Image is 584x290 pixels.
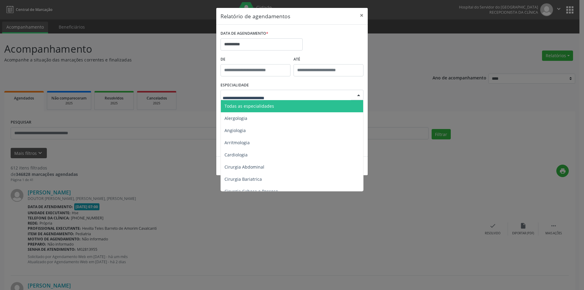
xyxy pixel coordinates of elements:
[224,188,278,194] span: Cirurgia Cabeça e Pescoço
[224,115,247,121] span: Alergologia
[356,8,368,23] button: Close
[221,29,268,38] label: DATA DE AGENDAMENTO
[224,140,250,145] span: Arritmologia
[224,128,246,133] span: Angiologia
[221,12,290,20] h5: Relatório de agendamentos
[221,81,249,90] label: ESPECIALIDADE
[224,152,248,158] span: Cardiologia
[294,55,363,64] label: ATÉ
[221,55,290,64] label: De
[224,164,264,170] span: Cirurgia Abdominal
[224,103,274,109] span: Todas as especialidades
[224,176,262,182] span: Cirurgia Bariatrica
